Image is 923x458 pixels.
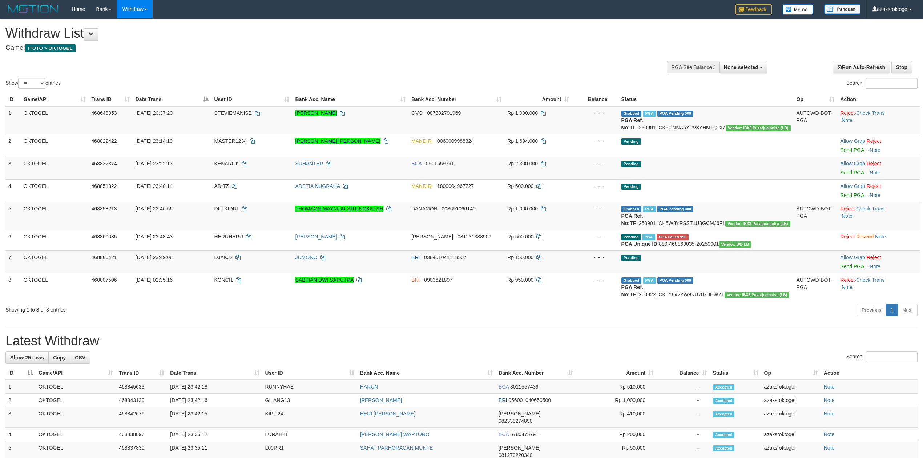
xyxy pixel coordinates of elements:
[656,407,710,428] td: -
[837,273,920,301] td: · ·
[657,206,694,212] span: PGA Pending
[116,428,167,441] td: 468838097
[642,234,655,240] span: Marked by azaksroktogel
[621,117,643,130] b: PGA Ref. No:
[5,351,49,364] a: Show 25 rows
[870,264,880,269] a: Note
[116,380,167,394] td: 468845633
[360,411,415,417] a: HERI [PERSON_NAME]
[295,277,353,283] a: SABTIAN DWI SAPUTRA
[621,277,642,284] span: Grabbed
[837,93,920,106] th: Action
[360,384,378,390] a: HARUN
[136,138,173,144] span: [DATE] 23:14:19
[133,93,211,106] th: Date Trans.: activate to sort column descending
[621,241,659,247] b: PGA Unique ID:
[840,183,866,189] span: ·
[657,234,689,240] span: PGA Error
[840,183,865,189] a: Allow Grab
[575,182,615,190] div: - - -
[846,351,918,362] label: Search:
[295,110,337,116] a: [PERSON_NAME]
[21,273,89,301] td: OKTOGEL
[840,234,855,240] a: Reject
[713,432,735,438] span: Accepted
[621,206,642,212] span: Grabbed
[856,110,885,116] a: Check Trans
[507,254,533,260] span: Rp 150.000
[507,206,538,212] span: Rp 1.000.000
[5,106,21,134] td: 1
[21,179,89,202] td: OKTOGEL
[840,277,855,283] a: Reject
[92,206,117,212] span: 468858213
[70,351,90,364] a: CSV
[575,137,615,145] div: - - -
[824,431,835,437] a: Note
[21,157,89,179] td: OKTOGEL
[794,93,838,106] th: Op: activate to sort column ascending
[621,234,641,240] span: Pending
[576,407,656,428] td: Rp 410,000
[167,407,262,428] td: [DATE] 23:42:15
[576,394,656,407] td: Rp 1,000,000
[499,418,532,424] span: Copy 082333274890 to clipboard
[833,61,890,73] a: Run Auto-Refresh
[5,134,21,157] td: 2
[656,394,710,407] td: -
[5,93,21,106] th: ID
[411,254,420,260] span: BRI
[295,234,337,240] a: [PERSON_NAME]
[856,206,885,212] a: Check Trans
[262,366,357,380] th: User ID: activate to sort column ascending
[136,206,173,212] span: [DATE] 23:46:56
[713,398,735,404] span: Accepted
[842,213,853,219] a: Note
[576,366,656,380] th: Amount: activate to sort column ascending
[36,394,116,407] td: OKTOGEL
[214,206,239,212] span: DULKIDUL
[794,106,838,134] td: AUTOWD-BOT-PGA
[214,277,233,283] span: KONCI1
[840,206,855,212] a: Reject
[116,407,167,428] td: 468842676
[442,206,475,212] span: Copy 003691066140 to clipboard
[5,366,36,380] th: ID: activate to sort column descending
[5,26,608,41] h1: Withdraw List
[295,138,380,144] a: [PERSON_NAME] [PERSON_NAME]
[508,397,551,403] span: Copy 056001040650500 to clipboard
[5,157,21,179] td: 3
[507,161,538,166] span: Rp 2.300.000
[866,351,918,362] input: Search:
[656,366,710,380] th: Balance: activate to sort column ascending
[866,78,918,89] input: Search:
[867,161,881,166] a: Reject
[360,397,402,403] a: [PERSON_NAME]
[5,230,21,250] td: 6
[499,452,532,458] span: Copy 081270220340 to clipboard
[411,234,453,240] span: [PERSON_NAME]
[837,202,920,230] td: · ·
[761,407,821,428] td: azaksroktogel
[794,202,838,230] td: AUTOWD-BOT-PGA
[36,428,116,441] td: OKTOGEL
[618,273,794,301] td: TF_250822_CK5Y842ZW9KU70X8EWZT
[295,183,340,189] a: ADETIA NUGRAHA
[618,106,794,134] td: TF_250901_CK5GNNA5YPV8YHMFQCIZ
[360,431,430,437] a: [PERSON_NAME] WARTONO
[5,380,36,394] td: 1
[621,161,641,167] span: Pending
[761,394,821,407] td: azaksroktogel
[5,250,21,273] td: 7
[5,394,36,407] td: 2
[427,110,461,116] span: Copy 087882791969 to clipboard
[295,254,317,260] a: JUMONO
[167,394,262,407] td: [DATE] 23:42:16
[824,384,835,390] a: Note
[507,138,538,144] span: Rp 1.694.000
[575,254,615,261] div: - - -
[92,234,117,240] span: 468860035
[262,394,357,407] td: GILANG13
[840,147,864,153] a: Send PGA
[643,206,656,212] span: Marked by azaksroktogel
